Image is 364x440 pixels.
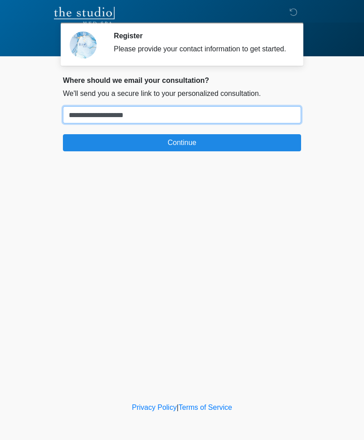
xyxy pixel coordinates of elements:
[177,404,178,411] a: |
[54,7,115,25] img: The Studio Med Spa Logo
[63,134,301,151] button: Continue
[132,404,177,411] a: Privacy Policy
[63,76,301,85] h2: Where should we email your consultation?
[178,404,232,411] a: Terms of Service
[114,44,288,54] div: Please provide your contact information to get started.
[70,32,97,59] img: Agent Avatar
[114,32,288,40] h2: Register
[63,88,301,99] p: We'll send you a secure link to your personalized consultation.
